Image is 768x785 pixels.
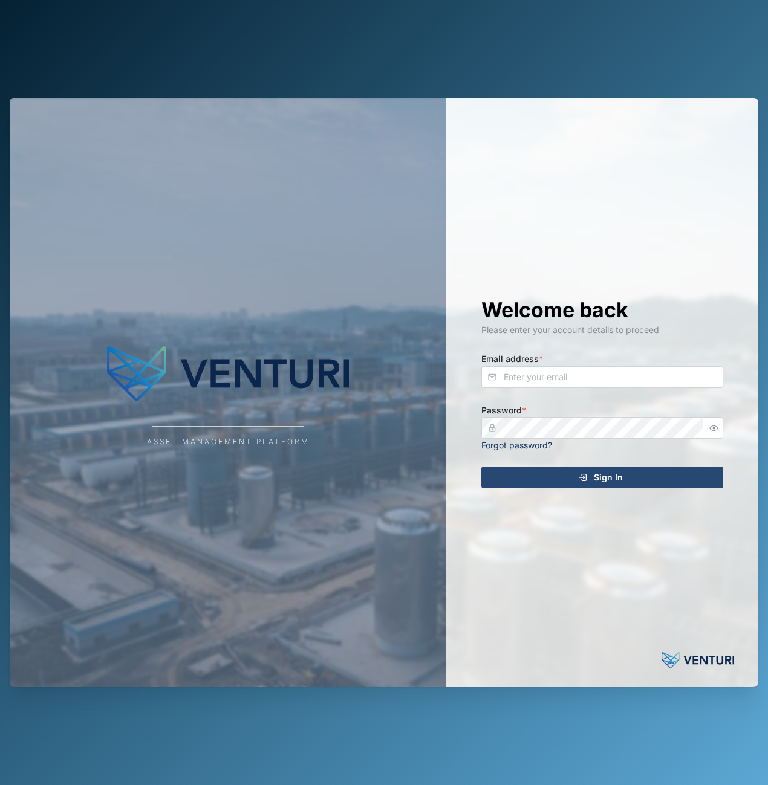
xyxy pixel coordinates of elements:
[481,440,552,450] a: Forgot password?
[594,467,623,488] span: Sign In
[481,323,723,337] div: Please enter your account details to proceed
[107,338,349,410] img: Company Logo
[147,436,310,448] div: Asset Management Platform
[481,297,723,323] h1: Welcome back
[481,404,526,417] label: Password
[481,467,723,488] button: Sign In
[481,366,723,388] input: Enter your email
[662,648,734,673] img: Powered by: Venturi
[481,352,543,366] label: Email address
